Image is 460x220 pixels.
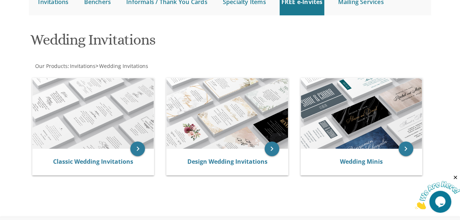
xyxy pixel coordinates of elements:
[30,32,293,53] h1: Wedding Invitations
[34,62,68,69] a: Our Products
[99,62,148,69] span: Wedding Invitations
[265,141,279,156] a: keyboard_arrow_right
[53,158,133,166] a: Classic Wedding Invitations
[340,158,383,166] a: Wedding Minis
[130,141,145,156] a: keyboard_arrow_right
[399,141,413,156] a: keyboard_arrow_right
[69,62,96,69] a: Invitations
[98,62,148,69] a: Wedding Invitations
[70,62,96,69] span: Invitations
[415,174,460,209] iframe: chat widget
[29,62,230,70] div: :
[187,158,267,166] a: Design Wedding Invitations
[96,62,148,69] span: >
[33,78,154,149] img: Classic Wedding Invitations
[301,78,422,149] img: Wedding Minis
[167,78,288,149] img: Design Wedding Invitations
